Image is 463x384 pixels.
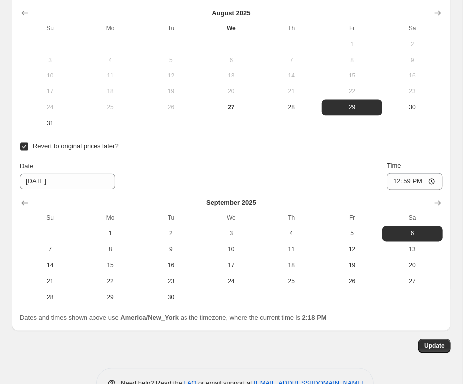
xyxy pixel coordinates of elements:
[20,274,80,290] button: Sunday September 21 2025
[326,246,378,254] span: 12
[20,116,80,132] button: Sunday August 31 2025
[84,230,136,238] span: 1
[387,173,443,190] input: 12:00
[84,278,136,286] span: 22
[84,72,136,80] span: 11
[322,84,382,100] button: Friday August 22 2025
[382,226,443,242] button: Saturday September 6 2025
[326,40,378,48] span: 1
[20,242,80,258] button: Sunday September 7 2025
[141,226,201,242] button: Tuesday September 2 2025
[431,196,445,210] button: Show next month, October 2025
[80,258,140,274] button: Monday September 15 2025
[326,72,378,80] span: 15
[326,262,378,270] span: 19
[20,314,327,322] span: Dates and times shown above use as the timezone, where the current time is
[24,24,76,32] span: Su
[20,52,80,68] button: Sunday August 3 2025
[322,210,382,226] th: Friday
[205,278,257,286] span: 24
[141,274,201,290] button: Tuesday September 23 2025
[84,104,136,112] span: 25
[382,210,443,226] th: Saturday
[24,72,76,80] span: 10
[262,20,322,36] th: Thursday
[20,174,115,190] input: 8/27/2025
[266,104,318,112] span: 28
[326,88,378,96] span: 22
[326,230,378,238] span: 5
[145,278,197,286] span: 23
[201,274,261,290] button: Wednesday September 24 2025
[20,258,80,274] button: Sunday September 14 2025
[141,84,201,100] button: Tuesday August 19 2025
[18,196,32,210] button: Show previous month, August 2025
[387,162,401,170] span: Time
[262,274,322,290] button: Thursday September 25 2025
[24,120,76,128] span: 31
[145,24,197,32] span: Tu
[386,72,439,80] span: 16
[322,68,382,84] button: Friday August 15 2025
[386,40,439,48] span: 2
[326,56,378,64] span: 8
[84,262,136,270] span: 15
[386,246,439,254] span: 13
[382,100,443,116] button: Saturday August 30 2025
[205,72,257,80] span: 13
[205,104,257,112] span: 27
[386,56,439,64] span: 9
[205,88,257,96] span: 20
[322,52,382,68] button: Friday August 8 2025
[326,278,378,286] span: 26
[201,258,261,274] button: Wednesday September 17 2025
[120,314,179,322] b: America/New_York
[141,210,201,226] th: Tuesday
[18,6,32,20] button: Show previous month, July 2025
[145,246,197,254] span: 9
[382,242,443,258] button: Saturday September 13 2025
[386,230,439,238] span: 6
[20,290,80,306] button: Sunday September 28 2025
[266,88,318,96] span: 21
[80,52,140,68] button: Monday August 4 2025
[24,88,76,96] span: 17
[382,52,443,68] button: Saturday August 9 2025
[80,242,140,258] button: Monday September 8 2025
[386,104,439,112] span: 30
[20,210,80,226] th: Sunday
[266,246,318,254] span: 11
[145,88,197,96] span: 19
[33,143,119,150] span: Revert to original prices later?
[20,20,80,36] th: Sunday
[20,163,33,170] span: Date
[141,242,201,258] button: Tuesday September 9 2025
[322,20,382,36] th: Friday
[382,68,443,84] button: Saturday August 16 2025
[382,36,443,52] button: Saturday August 2 2025
[201,84,261,100] button: Wednesday August 20 2025
[141,290,201,306] button: Tuesday September 30 2025
[20,68,80,84] button: Sunday August 10 2025
[201,242,261,258] button: Wednesday September 10 2025
[418,339,451,353] button: Update
[266,278,318,286] span: 25
[24,278,76,286] span: 21
[386,24,439,32] span: Sa
[84,246,136,254] span: 8
[302,314,327,322] b: 2:18 PM
[205,24,257,32] span: We
[201,210,261,226] th: Wednesday
[205,56,257,64] span: 6
[80,20,140,36] th: Monday
[205,262,257,270] span: 17
[382,84,443,100] button: Saturday August 23 2025
[322,258,382,274] button: Friday September 19 2025
[424,342,445,350] span: Update
[141,258,201,274] button: Tuesday September 16 2025
[386,88,439,96] span: 23
[326,214,378,222] span: Fr
[84,56,136,64] span: 4
[386,278,439,286] span: 27
[24,104,76,112] span: 24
